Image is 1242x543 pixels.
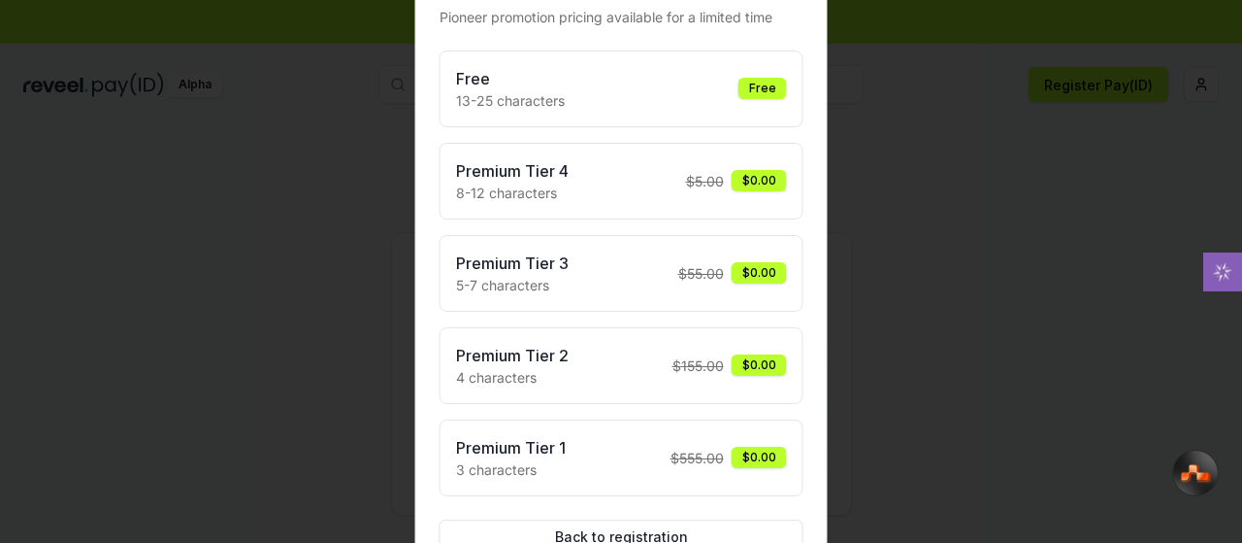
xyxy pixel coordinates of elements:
span: $ 155.00 [672,356,724,376]
span: $ 5.00 [686,171,724,191]
div: $0.00 [732,170,787,191]
p: 8-12 characters [456,183,569,203]
p: 13-25 characters [456,90,565,111]
div: $0.00 [732,355,787,376]
div: Pioneer promotion pricing available for a limited time [440,7,803,27]
div: $0.00 [732,262,787,284]
p: 5-7 characters [456,275,569,295]
span: $ 555.00 [670,448,724,468]
p: 3 characters [456,459,566,480]
h3: Free [456,67,565,90]
span: $ 55.00 [678,263,724,284]
div: $0.00 [732,447,787,468]
p: 4 characters [456,367,569,388]
h3: Premium Tier 4 [456,159,569,183]
h3: Premium Tier 3 [456,252,569,275]
div: Free [738,78,787,99]
h3: Premium Tier 1 [456,436,566,459]
h3: Premium Tier 2 [456,344,569,367]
